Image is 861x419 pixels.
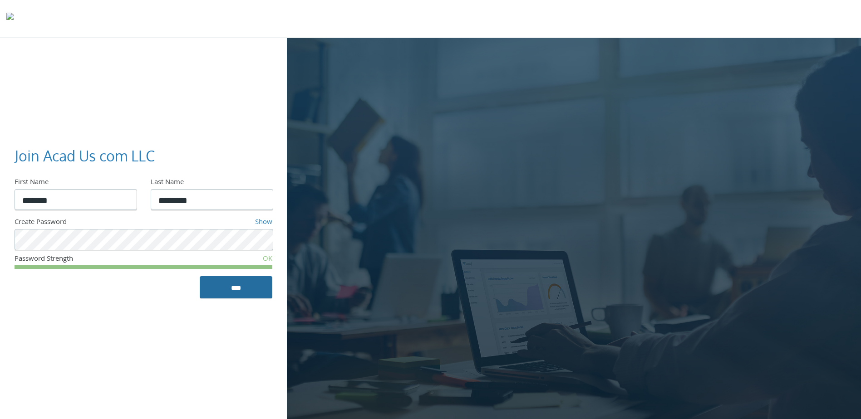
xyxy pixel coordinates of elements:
[15,177,136,189] div: First Name
[6,10,14,28] img: todyl-logo-dark.svg
[15,217,179,229] div: Create Password
[151,177,272,189] div: Last Name
[15,146,265,166] h3: Join Acad Us com LLC
[15,254,187,266] div: Password Strength
[187,254,272,266] div: OK
[255,217,272,229] a: Show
